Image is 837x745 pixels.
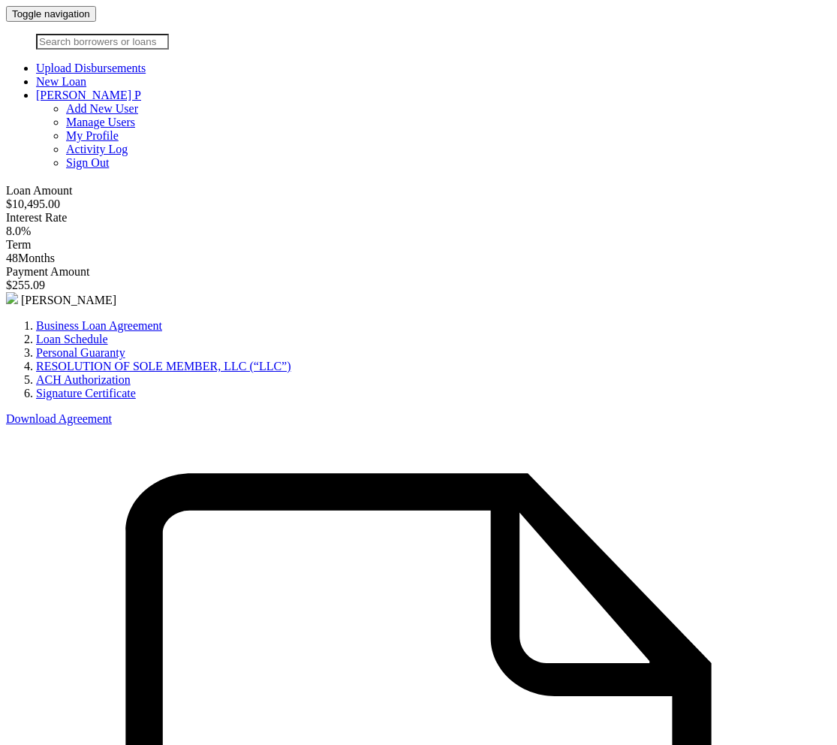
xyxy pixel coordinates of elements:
a: Personal Guaranty [36,346,125,359]
a: Add New User [66,102,138,115]
div: Term [6,238,831,252]
a: Loan Schedule [36,333,108,345]
div: Interest Rate [6,211,831,225]
a: [PERSON_NAME] P [36,89,141,101]
input: Search borrowers or loans [36,34,169,50]
div: 8.0% [6,225,831,238]
button: Toggle navigation [6,6,96,22]
div: Payment Amount [6,265,831,279]
div: $10,495.00 [6,198,831,211]
a: RESOLUTION OF SOLE MEMBER, LLC (“LLC”) [36,360,291,372]
a: Business Loan Agreement [36,319,162,332]
img: user-1c9fd2761cee6e1c551a576fc8a3eb88bdec9f05d7f3aff15e6bd6b6821838cb.svg [6,292,18,304]
a: New Loan [36,75,86,88]
a: Signature Certificate [36,387,136,400]
a: Activity Log [66,143,128,155]
span: Months [18,252,55,264]
a: Manage Users [66,116,135,128]
div: Loan Amount [6,184,831,198]
div: $255.09 [6,279,831,292]
div: 48 [6,252,831,265]
span: [PERSON_NAME] [21,294,116,306]
a: My Profile [66,129,119,142]
a: Upload Disbursements [36,62,146,74]
a: Sign Out [66,156,109,169]
a: ACH Authorization [36,373,131,386]
a: Download Agreement [6,412,112,425]
span: Toggle navigation [12,8,90,20]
